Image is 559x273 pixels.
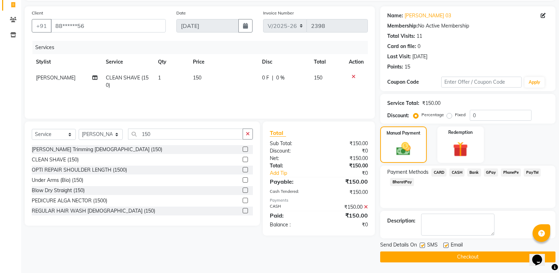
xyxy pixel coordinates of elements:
[32,146,162,153] div: [PERSON_NAME] Trimming [DEMOGRAPHIC_DATA] (150)
[193,75,201,81] span: 150
[265,211,319,220] div: Paid:
[501,168,521,177] span: PhonePe
[106,75,148,88] span: CLEAN SHAVE (150)
[265,162,319,170] div: Total:
[32,166,127,174] div: OPTI REPAIR SHOULDER LENGTH (1500)
[265,189,319,196] div: Cash Tendered:
[418,43,420,50] div: 0
[32,19,51,32] button: +91
[176,10,186,16] label: Date
[387,130,420,136] label: Manual Payment
[319,189,373,196] div: ₹150.00
[484,168,498,177] span: GPay
[405,12,451,19] a: [PERSON_NAME] 03
[319,155,373,162] div: ₹150.00
[448,140,473,159] img: _gift.svg
[263,10,294,16] label: Invoice Number
[387,32,415,40] div: Total Visits:
[387,78,441,86] div: Coupon Code
[451,241,463,250] span: Email
[387,112,409,119] div: Discount:
[387,12,403,19] div: Name:
[265,147,319,155] div: Discount:
[265,203,319,211] div: CASH
[265,155,319,162] div: Net:
[32,10,43,16] label: Client
[319,177,373,186] div: ₹150.00
[310,54,345,70] th: Total
[392,141,415,157] img: _cash.svg
[387,22,548,30] div: No Active Membership
[449,168,464,177] span: CASH
[265,170,328,177] a: Add Tip
[412,53,427,60] div: [DATE]
[319,140,373,147] div: ₹150.00
[390,178,414,186] span: BharatPay
[319,211,373,220] div: ₹150.00
[154,54,189,70] th: Qty
[431,168,446,177] span: CARD
[276,74,285,82] span: 0 %
[380,241,417,250] span: Send Details On
[265,177,319,186] div: Payable:
[102,54,154,70] th: Service
[455,112,466,118] label: Fixed
[405,63,410,71] div: 15
[32,207,155,215] div: REGULAR HAIR WASH [DEMOGRAPHIC_DATA] (150)
[189,54,258,70] th: Price
[158,75,161,81] span: 1
[448,129,473,136] label: Redemption
[380,251,555,262] button: Checkout
[319,221,373,229] div: ₹0
[36,75,75,81] span: [PERSON_NAME]
[421,112,444,118] label: Percentage
[258,54,310,70] th: Disc
[51,19,166,32] input: Search by Name/Mobile/Email/Code
[467,168,481,177] span: Bank
[387,217,415,225] div: Description:
[387,168,429,176] span: Payment Methods
[319,147,373,155] div: ₹0
[387,63,403,71] div: Points:
[265,140,319,147] div: Sub Total:
[387,100,419,107] div: Service Total:
[32,177,83,184] div: Under Arms (Bio) (150)
[387,22,418,30] div: Membership:
[529,245,552,266] iframe: chat widget
[319,203,373,211] div: ₹150.00
[265,221,319,229] div: Balance :
[32,197,107,204] div: PEDICURE ALGA NECTOR (1500)
[524,77,545,88] button: Apply
[319,162,373,170] div: ₹150.00
[328,170,373,177] div: ₹0
[270,197,368,203] div: Payments
[32,54,102,70] th: Stylist
[128,129,243,140] input: Search or Scan
[272,74,273,82] span: |
[32,41,373,54] div: Services
[314,75,322,81] span: 150
[387,43,416,50] div: Card on file:
[524,168,541,177] span: PayTM
[270,129,286,137] span: Total
[387,53,411,60] div: Last Visit:
[262,74,269,82] span: 0 F
[427,241,438,250] span: SMS
[422,100,440,107] div: ₹150.00
[32,187,85,194] div: Blow Dry Straight (150)
[417,32,422,40] div: 11
[345,54,368,70] th: Action
[441,77,522,88] input: Enter Offer / Coupon Code
[32,156,79,164] div: CLEAN SHAVE (150)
